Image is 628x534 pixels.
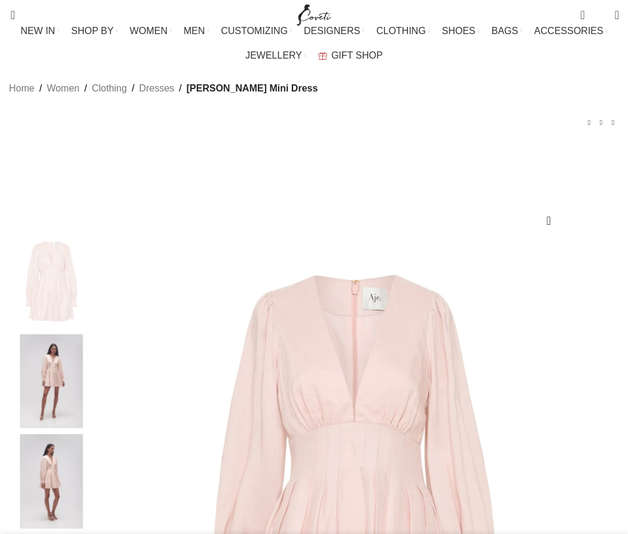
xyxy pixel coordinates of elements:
span: 0 [581,6,590,15]
div: My Wishlist [594,3,606,27]
a: Home [9,81,35,96]
a: Women [47,81,80,96]
a: MEN [184,19,209,43]
a: 0 [574,3,590,27]
div: Main navigation [3,19,625,68]
a: Clothing [92,81,127,96]
a: ACCESSORIES [534,19,608,43]
a: JEWELLERY [245,44,306,68]
span: WOMEN [130,25,167,36]
img: aje [15,334,88,429]
span: [PERSON_NAME] Mini Dress [187,81,318,96]
span: 0 [596,12,605,21]
a: CUSTOMIZING [221,19,292,43]
a: Previous product [583,117,595,129]
a: Next product [607,117,619,129]
span: SHOP BY [71,25,114,36]
span: SHOES [442,25,475,36]
a: Search [3,3,15,27]
img: Amelia Plunge Mini Dress [15,434,88,529]
a: DESIGNERS [304,19,364,43]
img: GiftBag [318,52,327,60]
span: CLOTHING [376,25,426,36]
a: GIFT SHOP [318,44,383,68]
a: NEW IN [20,19,59,43]
span: BAGS [492,25,518,36]
span: MEN [184,25,205,36]
a: WOMEN [130,19,172,43]
span: CUSTOMIZING [221,25,288,36]
a: SHOES [442,19,480,43]
a: BAGS [492,19,522,43]
a: CLOTHING [376,19,430,43]
img: Aje Pink Dresses [15,234,88,328]
a: Dresses [139,81,175,96]
a: SHOP BY [71,19,118,43]
span: JEWELLERY [245,50,302,61]
nav: Breadcrumb [9,81,318,96]
span: NEW IN [20,25,55,36]
span: ACCESSORIES [534,25,603,36]
span: GIFT SHOP [331,50,383,61]
a: Site logo [294,9,334,19]
span: DESIGNERS [304,25,360,36]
